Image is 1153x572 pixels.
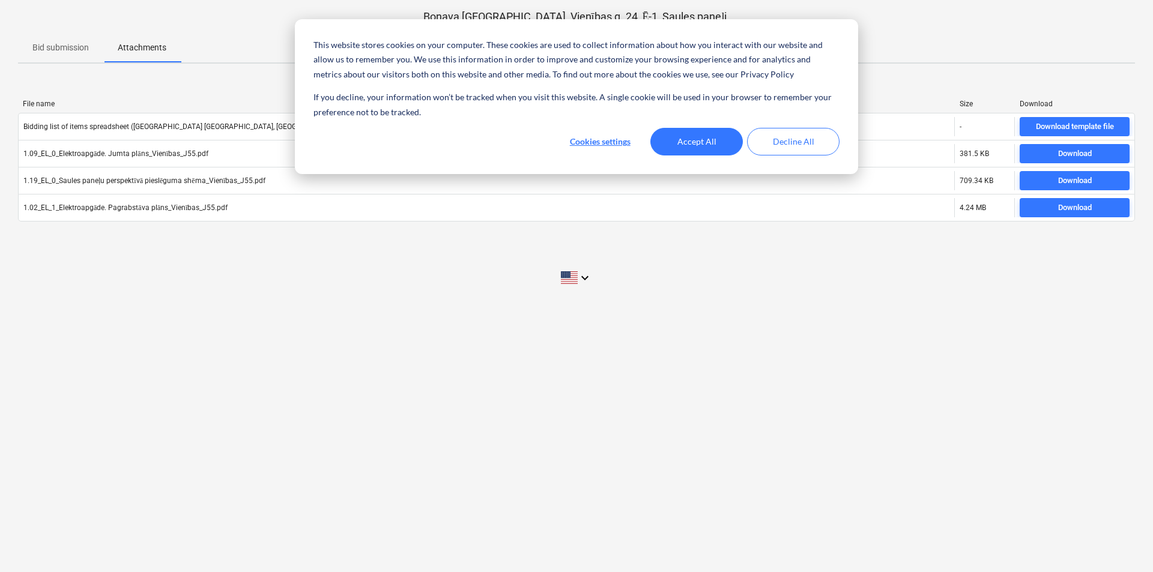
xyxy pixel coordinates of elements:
div: Download [1020,100,1130,108]
p: Bonava [GEOGRAPHIC_DATA], Vienības g. 24, Ē-1, Saules paneļi. [18,10,1135,24]
div: 1.19_EL_0_Saules paneļu perspektīvā pieslēguma shēma_Vienības_J55.pdf [23,176,265,185]
button: Accept All [650,128,743,155]
button: Decline All [747,128,840,155]
div: Cookie banner [295,19,858,174]
button: Download [1020,171,1130,190]
button: Download [1020,198,1130,217]
div: Download [1058,201,1092,215]
div: Download [1058,174,1092,188]
p: If you decline, your information won’t be tracked when you visit this website. A single cookie wi... [313,90,840,119]
button: Download [1020,144,1130,163]
div: 4.24 MB [960,203,986,212]
div: 709.34 KB [960,176,993,185]
div: 381.5 KB [960,149,989,158]
div: Bidding list of items spreadsheet ([GEOGRAPHIC_DATA] [GEOGRAPHIC_DATA], [GEOGRAPHIC_DATA] g. 24, ... [23,122,442,131]
div: 1.09_EL_0_Elektroapgāde. Jumta plāns_Vienības_J55.pdf [23,149,208,158]
p: This website stores cookies on your computer. These cookies are used to collect information about... [313,38,840,82]
button: Download template file [1020,117,1130,136]
div: Download template file [1036,120,1114,134]
div: File name [23,100,950,108]
p: Bid submission [32,41,89,54]
i: keyboard_arrow_down [578,271,592,285]
button: Cookies settings [554,128,646,155]
div: - [960,122,961,131]
div: Download [1058,147,1092,161]
p: Attachments [118,41,166,54]
div: 1.02_EL_1_Elektroapgāde. Pagrabstāva plāns_Vienības_J55.pdf [23,203,228,212]
div: Size [960,100,1010,108]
